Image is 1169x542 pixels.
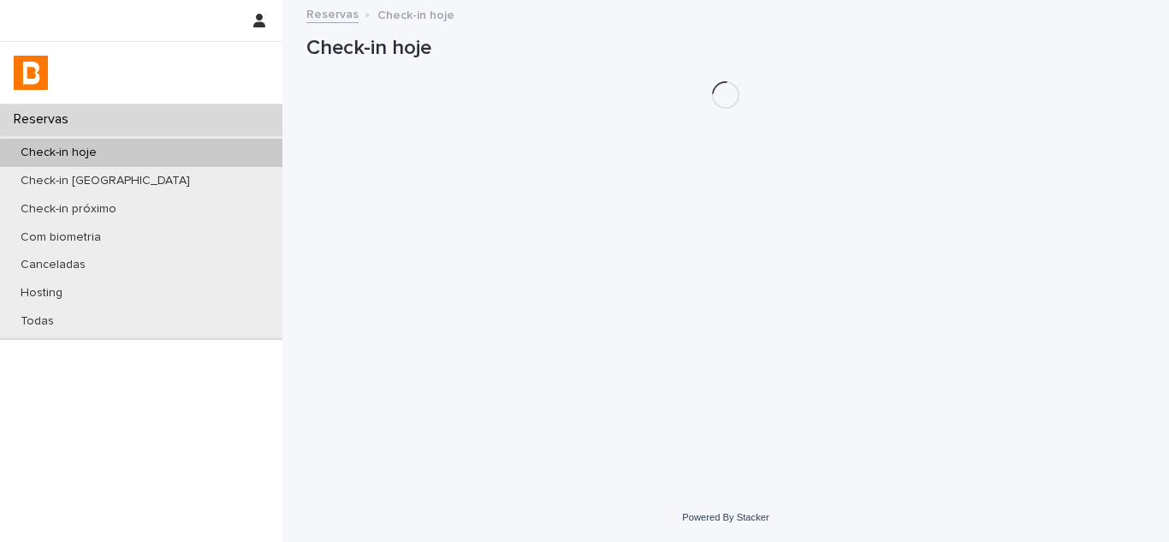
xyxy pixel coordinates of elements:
[7,258,99,272] p: Canceladas
[306,3,359,23] a: Reservas
[377,4,454,23] p: Check-in hoje
[7,202,130,217] p: Check-in próximo
[14,56,48,90] img: zVaNuJHRTjyIjT5M9Xd5
[682,512,768,522] a: Powered By Stacker
[7,230,115,245] p: Com biometria
[306,36,1145,61] h1: Check-in hoje
[7,314,68,329] p: Todas
[7,146,110,160] p: Check-in hoje
[7,174,204,188] p: Check-in [GEOGRAPHIC_DATA]
[7,286,76,301] p: Hosting
[7,111,82,128] p: Reservas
